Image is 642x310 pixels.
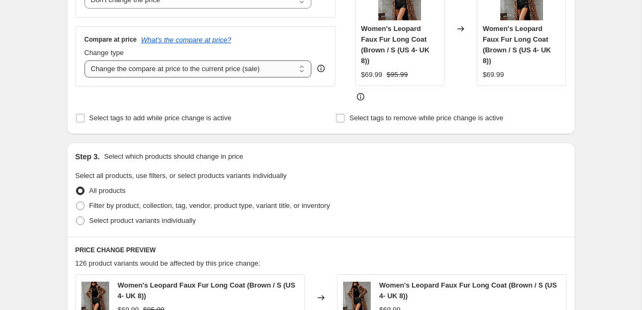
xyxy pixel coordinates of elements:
[379,281,557,300] span: Women's Leopard Faux Fur Long Coat (Brown / S (US 4- UK 8))
[89,201,330,210] span: Filter by product, collection, tag, vendor, product type, variant title, or inventory
[361,25,430,65] span: Women's Leopard Faux Fur Long Coat (Brown / S (US 4- UK 8))
[361,69,383,80] div: $69.99
[483,25,551,65] span: Women's Leopard Faux Fur Long Coat (Brown / S (US 4- UK 8))
[141,36,232,44] button: What's the compare at price?
[75,172,287,180] span: Select all products, use filters, or select products variants individually
[85,49,124,57] span: Change type
[483,69,504,80] div: $69.99
[85,35,137,44] h3: Compare at price
[104,151,243,162] p: Select which products should change in price
[118,281,295,300] span: Women's Leopard Faux Fur Long Coat (Brown / S (US 4- UK 8))
[75,259,261,267] span: 126 product variants would be affected by this price change:
[89,216,196,224] span: Select product variants individually
[349,114,503,122] span: Select tags to remove while price change is active
[316,63,326,74] div: help
[75,151,100,162] h2: Step 3.
[89,114,232,122] span: Select tags to add while price change is active
[75,246,567,254] h6: PRICE CHANGE PREVIEW
[89,187,126,195] span: All products
[387,69,408,80] strike: $95.99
